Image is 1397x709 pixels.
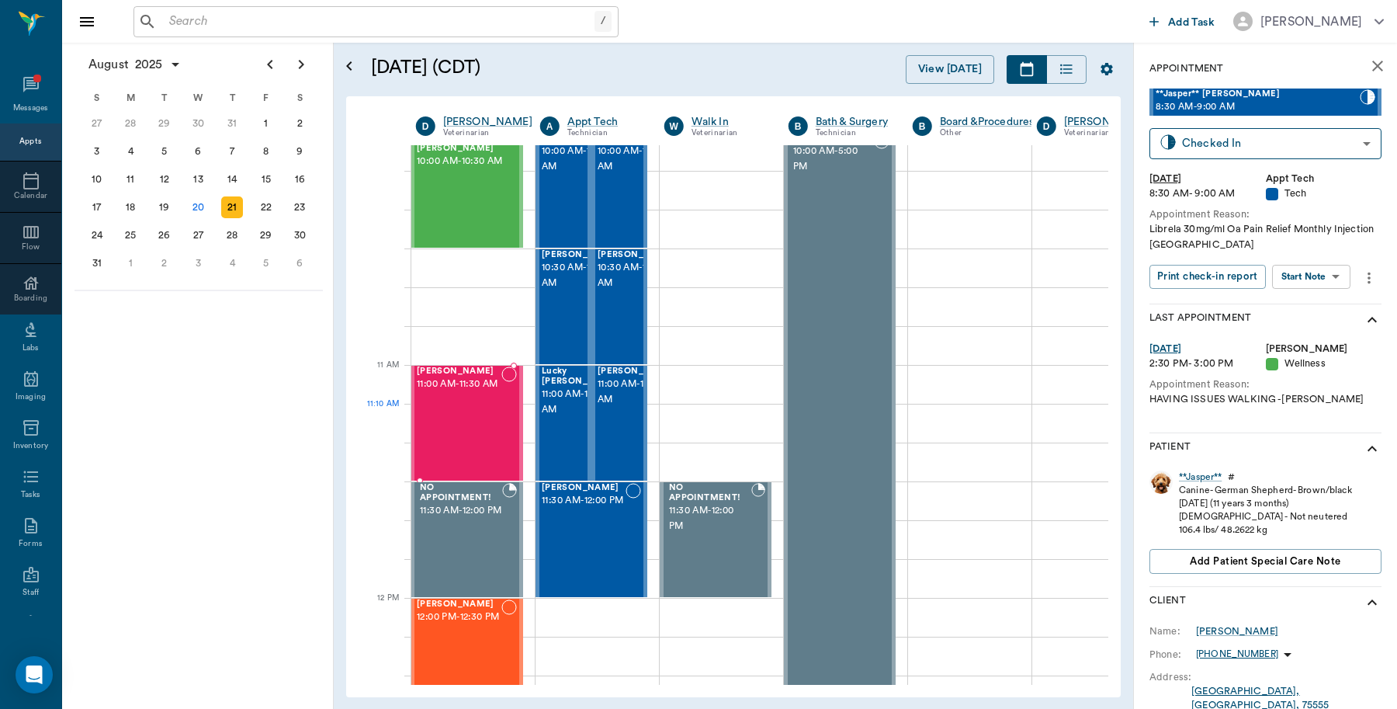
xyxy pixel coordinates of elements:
div: 12 PM [359,590,399,629]
div: F [249,86,283,109]
a: [PERSON_NAME] [443,114,532,130]
span: August [85,54,132,75]
div: Thursday, August 7, 2025 [221,141,243,162]
div: Forms [19,538,42,550]
div: Saturday, August 2, 2025 [289,113,310,134]
div: [DATE] [1149,342,1266,356]
div: NOT_CONFIRMED, 10:00 AM - 10:30 AM [536,132,591,248]
div: NOT_CONFIRMED, 10:30 AM - 11:00 AM [536,248,591,365]
div: Appts [19,136,41,148]
div: Imaging [16,391,46,403]
span: Add patient Special Care Note [1190,553,1340,570]
span: NO APPOINTMENT! [420,483,502,503]
div: Monday, August 18, 2025 [120,196,141,218]
div: Friday, August 8, 2025 [255,141,277,162]
div: Technician [567,127,641,140]
span: [PERSON_NAME] [417,600,501,610]
span: 11:30 AM - 12:00 PM [542,493,626,509]
div: Veterinarian [1064,127,1153,140]
div: [PERSON_NAME] [1196,624,1278,638]
div: Open Intercom Messenger [16,656,53,693]
div: Staff [23,587,39,599]
div: M [114,86,148,109]
div: Sunday, July 27, 2025 [86,113,108,134]
button: Add Task [1143,7,1221,36]
div: Phone: [1149,648,1196,662]
a: Appt Tech [567,114,641,130]
div: Monday, September 1, 2025 [120,252,141,274]
div: Other [940,127,1035,140]
p: Client [1149,593,1186,612]
button: View [DATE] [906,55,994,84]
div: [PERSON_NAME] [1064,114,1153,130]
button: Next page [286,49,317,80]
div: [DEMOGRAPHIC_DATA] - Not neutered [1179,510,1352,523]
div: Saturday, August 23, 2025 [289,196,310,218]
div: Sunday, August 24, 2025 [86,224,108,246]
button: more [1357,265,1381,291]
svg: show more [1363,593,1381,612]
div: B [913,116,932,136]
div: Sunday, August 10, 2025 [86,169,108,190]
p: [PHONE_NUMBER] [1196,648,1278,661]
div: T [215,86,249,109]
div: Thursday, August 14, 2025 [221,169,243,190]
div: Start Note [1281,268,1326,286]
div: D [416,116,435,136]
button: Open calendar [340,36,359,96]
div: Bath & Surgery [816,114,889,130]
div: Appt Tech [1266,172,1382,186]
div: 8:30 AM - 9:00 AM [1149,186,1266,201]
div: [PERSON_NAME] [1260,12,1362,31]
div: HAVING ISSUES WALKING -[PERSON_NAME] [1149,392,1381,407]
div: NOT_CONFIRMED, 11:00 AM - 11:30 AM [536,365,591,481]
div: Technician [816,127,889,140]
div: Tuesday, August 26, 2025 [154,224,175,246]
span: 12:00 PM - 12:30 PM [417,610,501,625]
div: Thursday, August 28, 2025 [221,224,243,246]
div: BOOKED, 10:00 AM - 10:30 AM [411,132,523,248]
div: # [1228,471,1235,484]
div: Labs [23,342,39,354]
div: Wednesday, August 6, 2025 [188,141,210,162]
p: Appointment [1149,61,1223,76]
div: Thursday, September 4, 2025 [221,252,243,274]
div: W [182,86,216,109]
span: 8:30 AM - 9:00 AM [1156,99,1360,115]
div: Saturday, September 6, 2025 [289,252,310,274]
div: Tech [1266,186,1382,201]
div: Saturday, August 30, 2025 [289,224,310,246]
div: B [789,116,808,136]
button: Previous page [255,49,286,80]
div: Address: [1149,670,1191,684]
div: Friday, August 22, 2025 [255,196,277,218]
input: Search [163,11,595,33]
span: 11:00 AM - 11:30 AM [542,387,619,418]
span: [PERSON_NAME] [542,483,626,493]
div: Today, Wednesday, August 20, 2025 [188,196,210,218]
div: Wednesday, September 3, 2025 [188,252,210,274]
span: [PERSON_NAME] [598,250,675,260]
div: 11 AM [359,357,399,396]
svg: show more [1363,311,1381,329]
div: Thursday, August 21, 2025 [221,196,243,218]
span: 10:00 AM - 5:00 PM [793,144,874,175]
svg: show more [1363,440,1381,458]
div: [DATE] (11 years 3 months) [1179,497,1352,510]
div: Name: [1149,624,1196,638]
div: Canine - German Shepherd - Brown/black [1179,484,1352,497]
div: Friday, September 5, 2025 [255,252,277,274]
div: Appointment Reason: [1149,207,1381,222]
a: Board &Procedures [940,114,1035,130]
span: 10:30 AM - 11:00 AM [598,260,675,291]
button: Add patient Special Care Note [1149,549,1381,574]
div: NOT_CONFIRMED, 10:00 AM - 10:30 AM [591,132,647,248]
div: Veterinarian [692,127,765,140]
div: Monday, August 4, 2025 [120,141,141,162]
div: S [283,86,317,109]
div: Sunday, August 17, 2025 [86,196,108,218]
div: BOOKED, 11:30 AM - 12:00 PM [660,481,771,598]
div: Sunday, August 31, 2025 [86,252,108,274]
